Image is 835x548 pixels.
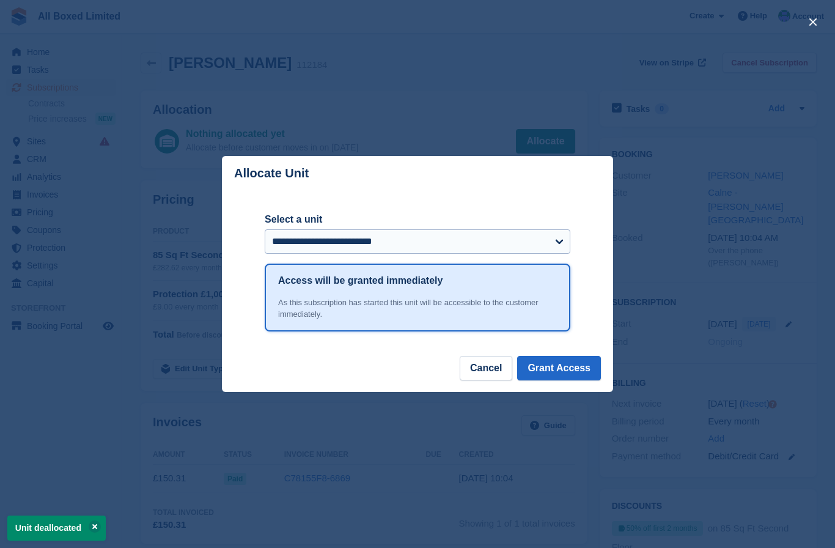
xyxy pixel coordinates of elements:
[265,212,570,227] label: Select a unit
[278,273,443,288] h1: Access will be granted immediately
[278,297,557,320] div: As this subscription has started this unit will be accessible to the customer immediately.
[517,356,601,380] button: Grant Access
[803,12,823,32] button: close
[460,356,512,380] button: Cancel
[7,516,106,541] p: Unit deallocated
[234,166,309,180] p: Allocate Unit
